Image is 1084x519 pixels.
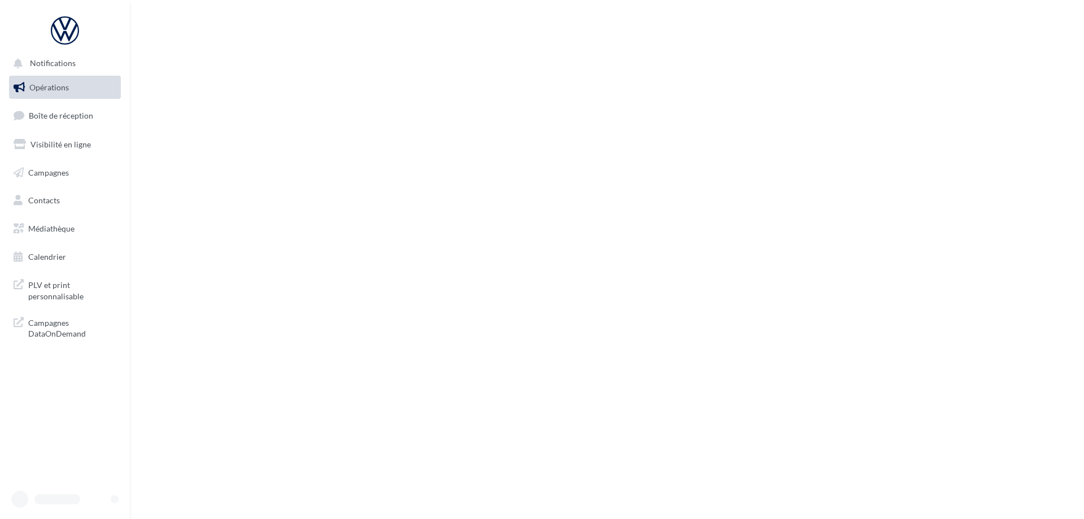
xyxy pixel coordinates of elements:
a: Contacts [7,189,123,212]
span: Campagnes [28,167,69,177]
a: Campagnes [7,161,123,185]
a: Opérations [7,76,123,99]
a: Médiathèque [7,217,123,241]
span: Visibilité en ligne [30,139,91,149]
a: Calendrier [7,245,123,269]
a: PLV et print personnalisable [7,273,123,306]
span: Calendrier [28,252,66,261]
span: Campagnes DataOnDemand [28,315,116,339]
span: PLV et print personnalisable [28,277,116,302]
span: Contacts [28,195,60,205]
span: Opérations [29,82,69,92]
span: Boîte de réception [29,111,93,120]
a: Boîte de réception [7,103,123,128]
span: Notifications [30,59,76,68]
a: Visibilité en ligne [7,133,123,156]
span: Médiathèque [28,224,75,233]
a: Campagnes DataOnDemand [7,311,123,344]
